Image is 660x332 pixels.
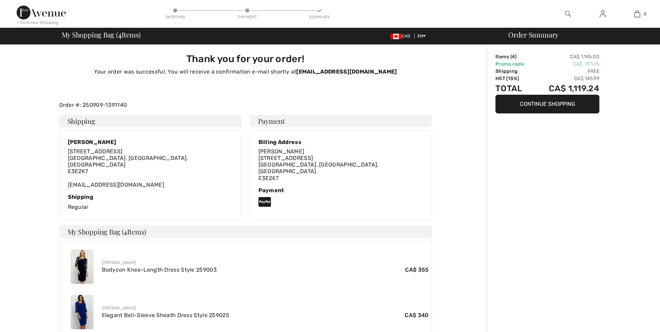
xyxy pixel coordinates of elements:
span: CA$ 340 [405,311,429,320]
td: CA$ -171.75 [533,60,599,68]
div: [PERSON_NAME] [68,139,233,145]
img: 1ère Avenue [17,6,66,19]
img: My Info [600,10,606,18]
td: CA$ 1,145.00 [533,53,599,60]
strong: [EMAIL_ADDRESS][DOMAIN_NAME] [296,68,397,75]
p: Your order was successful. You will receive a confirmation e-mail shortly at [63,68,428,76]
td: CA$ 1,119.24 [533,82,599,95]
span: CAD [390,34,413,39]
div: < Continue Shopping [17,19,59,26]
span: [STREET_ADDRESS] [GEOGRAPHIC_DATA], [GEOGRAPHIC_DATA], [GEOGRAPHIC_DATA] E3E2K7 [68,148,188,175]
div: Summary [309,14,330,20]
span: [PERSON_NAME] [258,148,305,155]
div: Regular [68,194,233,211]
span: EN [417,34,426,39]
img: My Bag [634,10,640,18]
div: Shipping [68,194,233,200]
h3: Thank you for your order! [63,53,428,65]
div: Payment [237,14,258,20]
span: CA$ 355 [405,266,429,274]
span: 4 [124,227,127,236]
img: Bodycon Knee-Length Dress Style 259003 [71,249,94,284]
span: My Shopping Bag ( Items) [62,31,141,38]
h4: My Shopping Bag ( Items) [59,225,432,238]
img: Elegant Bell-Sleeve Sheath Dress Style 259025 [71,295,94,329]
div: [PERSON_NAME] [102,305,429,311]
div: Shipping [165,14,186,20]
td: Items ( ) [495,53,533,60]
td: Promo code [495,60,533,68]
td: Shipping [495,68,533,75]
div: Payment [258,187,423,194]
a: Sign In [594,10,611,18]
div: [EMAIL_ADDRESS][DOMAIN_NAME] [68,148,233,188]
h4: Payment [250,115,432,127]
td: HST (15%) [495,75,533,82]
button: Continue Shopping [495,95,599,113]
div: Order Summary [500,31,656,38]
td: CA$ 145.99 [533,75,599,82]
div: Order #: 250909-1391140 [55,101,436,109]
div: Billing Address [258,139,423,145]
td: Free [533,68,599,75]
h4: Shipping [59,115,241,127]
span: [STREET_ADDRESS] [GEOGRAPHIC_DATA], [GEOGRAPHIC_DATA], [GEOGRAPHIC_DATA] E3E2K7 [258,155,379,181]
a: 0 [620,10,654,18]
span: 4 [512,54,515,60]
img: search the website [565,10,571,18]
span: 4 [118,29,122,39]
a: Bodycon Knee-Length Dress Style 259003 [102,266,217,273]
a: Elegant Bell-Sleeve Sheath Dress Style 259025 [102,312,230,318]
div: [PERSON_NAME] [102,259,429,266]
td: Total [495,82,533,95]
span: 0 [644,11,646,17]
img: Canadian Dollar [390,34,402,39]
